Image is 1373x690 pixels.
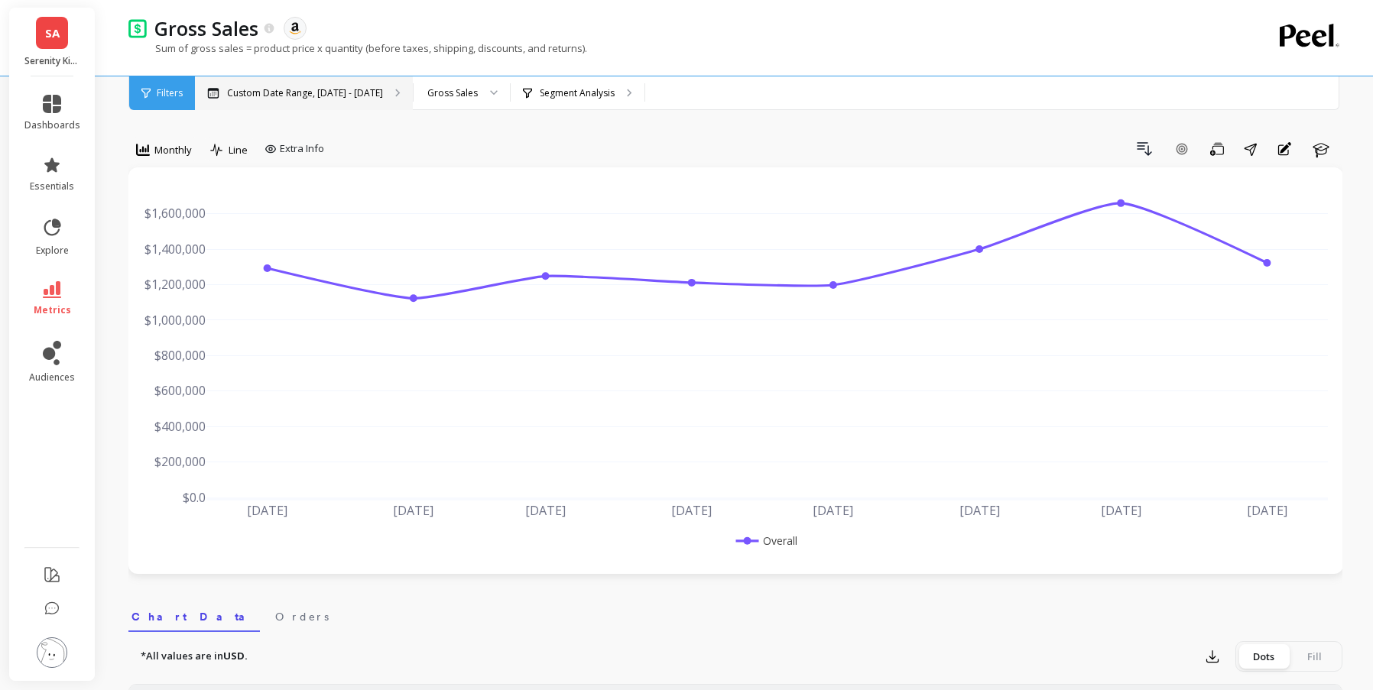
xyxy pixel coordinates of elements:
[227,87,383,99] p: Custom Date Range, [DATE] - [DATE]
[157,87,183,99] span: Filters
[280,141,324,157] span: Extra Info
[24,119,80,131] span: dashboards
[128,41,587,55] p: Sum of gross sales = product price x quantity (before taxes, shipping, discounts, and returns).
[128,18,147,37] img: header icon
[288,21,302,35] img: api.amazon.svg
[45,24,60,42] span: SA
[229,143,248,157] span: Line
[131,609,257,624] span: Chart Data
[30,180,74,193] span: essentials
[154,143,192,157] span: Monthly
[34,304,71,316] span: metrics
[223,649,248,662] strong: USD.
[427,86,478,100] div: Gross Sales
[29,371,75,384] span: audiences
[37,637,67,668] img: profile picture
[540,87,615,99] p: Segment Analysis
[128,597,1342,632] nav: Tabs
[36,245,69,257] span: explore
[1238,644,1289,669] div: Dots
[141,649,248,664] p: *All values are in
[154,15,258,41] p: Gross Sales
[1289,644,1339,669] div: Fill
[275,609,329,624] span: Orders
[24,55,80,67] p: Serenity Kids - Amazon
